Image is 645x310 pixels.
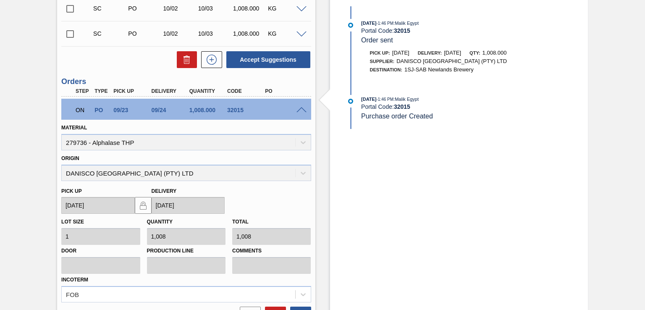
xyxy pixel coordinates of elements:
[392,50,409,56] span: [DATE]
[225,88,267,94] div: Code
[111,107,153,113] div: 09/23/2025
[73,88,92,94] div: Step
[266,5,304,12] div: KG
[147,219,173,225] label: Quantity
[231,5,269,12] div: 1,008.000
[263,88,304,94] div: PO
[152,197,225,214] input: mm/dd/yyyy
[393,97,419,102] span: : Malik Egypt
[404,66,474,73] span: 1SJ-SAB Newlands Brewery
[61,219,84,225] label: Lot size
[61,245,140,257] label: Door
[61,125,87,131] label: Material
[196,30,234,37] div: 10/03/2025
[187,107,229,113] div: 1,008.000
[361,27,561,34] div: Portal Code:
[61,188,82,194] label: Pick up
[370,67,402,72] span: Destination:
[61,277,88,283] label: Incoterm
[149,107,191,113] div: 09/24/2025
[161,5,199,12] div: 10/02/2025
[361,97,376,102] span: [DATE]
[161,30,199,37] div: 10/02/2025
[361,113,433,120] span: Purchase order Created
[361,37,393,44] span: Order sent
[135,197,152,214] button: locked
[66,291,79,298] div: FOB
[361,21,376,26] span: [DATE]
[348,23,353,28] img: atual
[232,245,311,257] label: Comments
[361,103,561,110] div: Portal Code:
[61,197,134,214] input: mm/dd/yyyy
[147,245,225,257] label: Production Line
[126,5,164,12] div: Purchase order
[225,107,267,113] div: 32015
[126,30,164,37] div: Purchase order
[149,88,191,94] div: Delivery
[197,51,222,68] div: New suggestion
[232,219,249,225] label: Total
[61,155,79,161] label: Origin
[152,188,177,194] label: Delivery
[370,59,395,64] span: Supplier:
[91,30,129,37] div: Suggestion Created
[92,107,111,113] div: Purchase order
[196,5,234,12] div: 10/03/2025
[91,5,129,12] div: Suggestion Created
[92,88,111,94] div: Type
[396,58,507,64] span: DANISCO [GEOGRAPHIC_DATA] (PTY) LTD
[394,27,410,34] strong: 32015
[111,88,153,94] div: Pick up
[187,88,229,94] div: Quantity
[394,103,410,110] strong: 32015
[173,51,197,68] div: Delete Suggestions
[377,21,394,26] span: - 1:46 PM
[226,51,310,68] button: Accept Suggestions
[138,200,148,210] img: locked
[444,50,461,56] span: [DATE]
[348,99,353,104] img: atual
[469,50,480,55] span: Qty:
[393,21,419,26] span: : Malik Egypt
[418,50,442,55] span: Delivery:
[231,30,269,37] div: 1,008.000
[266,30,304,37] div: KG
[222,50,311,69] div: Accept Suggestions
[61,77,311,86] h3: Orders
[370,50,390,55] span: Pick up:
[73,101,92,119] div: Negotiating Order
[76,107,90,113] p: ON
[377,97,394,102] span: - 1:46 PM
[482,50,507,56] span: 1,008.000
